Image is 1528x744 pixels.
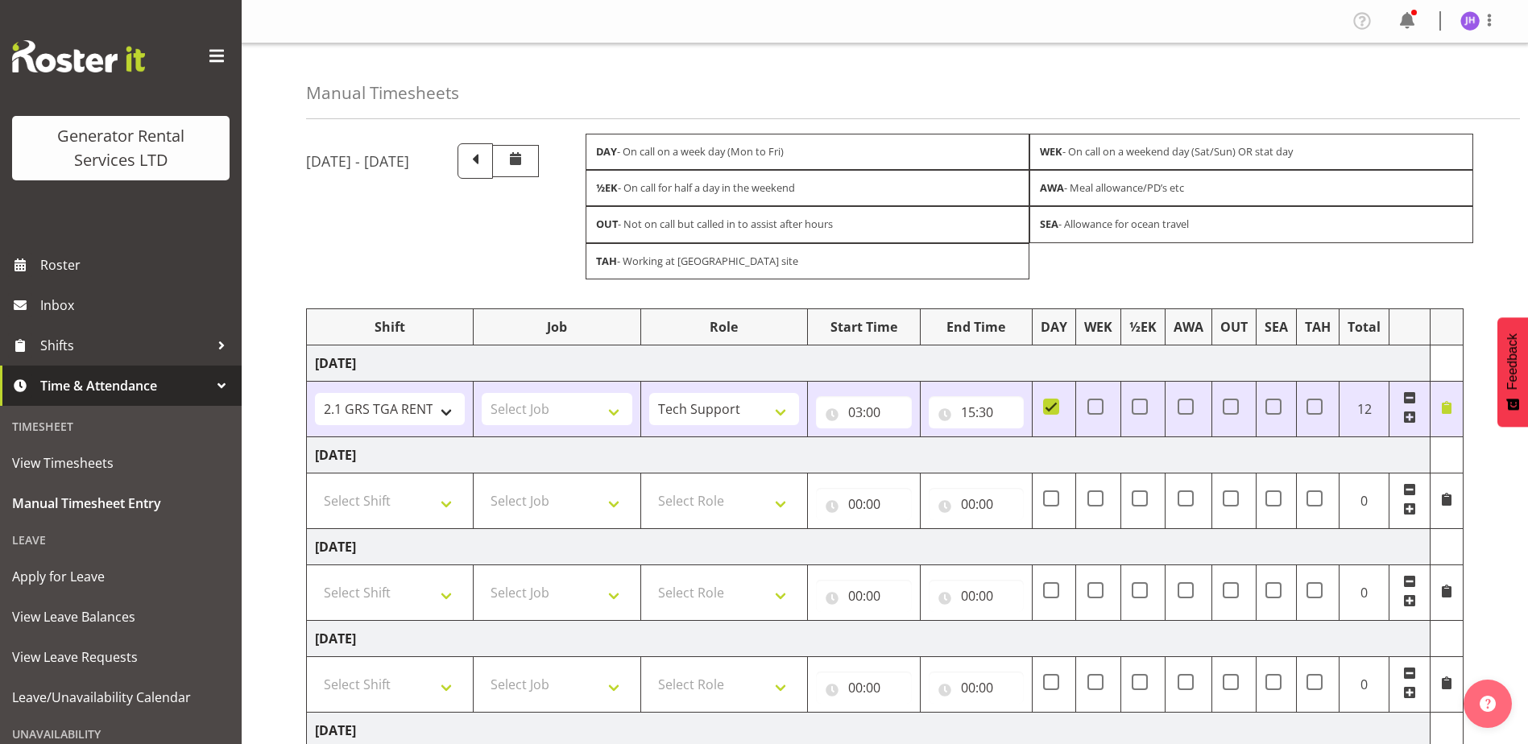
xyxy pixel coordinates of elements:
[4,637,238,677] a: View Leave Requests
[1174,317,1203,337] div: AWA
[1505,333,1520,390] span: Feedback
[1029,170,1473,206] div: - Meal allowance/PD’s etc
[1340,381,1389,436] td: 12
[929,488,1025,520] input: Click to select...
[12,605,230,629] span: View Leave Balances
[4,523,238,556] div: Leave
[306,152,409,170] h5: [DATE] - [DATE]
[4,483,238,523] a: Manual Timesheet Entry
[28,124,213,172] div: Generator Rental Services LTD
[307,436,1431,473] td: [DATE]
[307,528,1431,564] td: [DATE]
[4,443,238,483] a: View Timesheets
[40,253,234,277] span: Roster
[649,317,799,337] div: Role
[929,317,1025,337] div: End Time
[816,396,912,428] input: Click to select...
[816,580,912,612] input: Click to select...
[1129,317,1157,337] div: ½EK
[1040,180,1064,195] strong: AWA
[586,134,1029,170] div: - On call on a week day (Mon to Fri)
[307,345,1431,381] td: [DATE]
[315,317,465,337] div: Shift
[482,317,631,337] div: Job
[1340,656,1389,712] td: 0
[1265,317,1288,337] div: SEA
[596,180,618,195] strong: ½EK
[40,333,209,358] span: Shifts
[1460,11,1480,31] img: james-hilhorst5206.jpg
[586,170,1029,206] div: - On call for half a day in the weekend
[816,317,912,337] div: Start Time
[929,672,1025,704] input: Click to select...
[40,374,209,398] span: Time & Attendance
[12,685,230,709] span: Leave/Unavailability Calendar
[12,564,230,589] span: Apply for Leave
[4,410,238,443] div: Timesheet
[929,396,1025,428] input: Click to select...
[12,40,145,72] img: Rosterit website logo
[1480,696,1496,712] img: help-xxl-2.png
[596,144,617,159] strong: DAY
[816,672,912,704] input: Click to select...
[4,677,238,717] a: Leave/Unavailability Calendar
[1220,317,1248,337] div: OUT
[1040,144,1062,159] strong: WEK
[1340,473,1389,528] td: 0
[1497,317,1528,427] button: Feedback - Show survey
[4,597,238,637] a: View Leave Balances
[1041,317,1067,337] div: DAY
[586,206,1029,242] div: - Not on call but called in to assist after hours
[1084,317,1112,337] div: WEK
[1340,564,1389,620] td: 0
[816,488,912,520] input: Click to select...
[586,243,1029,279] div: - Working at [GEOGRAPHIC_DATA] site
[1348,317,1381,337] div: Total
[1305,317,1331,337] div: TAH
[1040,217,1058,231] strong: SEA
[596,217,618,231] strong: OUT
[40,293,234,317] span: Inbox
[12,645,230,669] span: View Leave Requests
[307,620,1431,656] td: [DATE]
[306,84,459,102] h4: Manual Timesheets
[1029,134,1473,170] div: - On call on a weekend day (Sat/Sun) OR stat day
[929,580,1025,612] input: Click to select...
[4,556,238,597] a: Apply for Leave
[596,254,617,268] strong: TAH
[12,451,230,475] span: View Timesheets
[1029,206,1473,242] div: - Allowance for ocean travel
[12,491,230,515] span: Manual Timesheet Entry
